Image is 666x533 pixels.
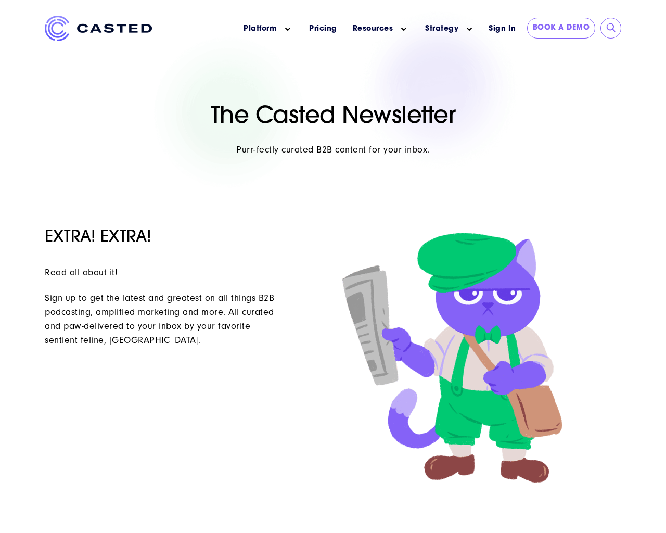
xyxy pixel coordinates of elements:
[339,228,566,488] img: newsboy-podcat
[45,291,278,347] p: Sign up to get the latest and greatest on all things B2B podcasting, amplified marketing and more...
[45,251,278,280] p: Read all about it!
[45,16,152,41] img: Casted_Logo_Horizontal_FullColor_PUR_BLUE
[483,18,522,40] a: Sign In
[425,23,458,34] a: Strategy
[353,23,393,34] a: Resources
[527,18,596,39] a: Book a Demo
[244,23,277,34] a: Platform
[309,23,337,34] a: Pricing
[606,23,617,33] input: Submit
[168,16,483,42] nav: Main menu
[236,143,430,157] p: Purr-fectly curated B2B content for your inbox.
[45,228,278,247] h3: EXTRA! EXTRA!
[143,103,523,131] h1: The Casted Newsletter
